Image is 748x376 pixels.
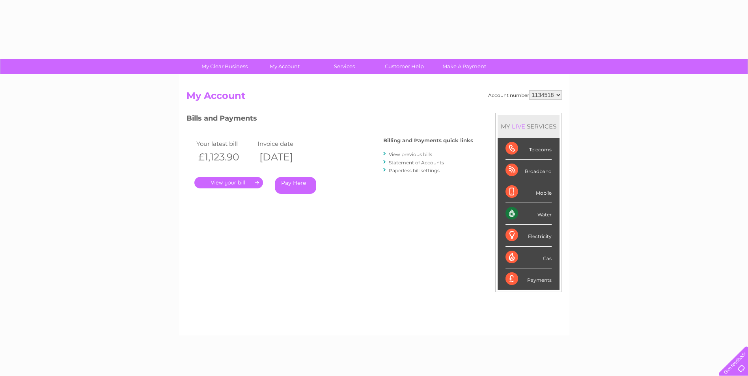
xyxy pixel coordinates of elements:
[506,181,552,203] div: Mobile
[275,177,316,194] a: Pay Here
[506,247,552,268] div: Gas
[192,59,257,74] a: My Clear Business
[389,168,440,173] a: Paperless bill settings
[194,138,256,149] td: Your latest bill
[506,268,552,290] div: Payments
[187,113,473,127] h3: Bills and Payments
[383,138,473,143] h4: Billing and Payments quick links
[488,90,562,100] div: Account number
[432,59,497,74] a: Make A Payment
[506,138,552,160] div: Telecoms
[187,90,562,105] h2: My Account
[506,203,552,225] div: Water
[389,160,444,166] a: Statement of Accounts
[194,177,263,188] a: .
[194,149,256,165] th: £1,123.90
[256,149,317,165] th: [DATE]
[506,225,552,246] div: Electricity
[256,138,317,149] td: Invoice date
[510,123,527,130] div: LIVE
[252,59,317,74] a: My Account
[498,115,560,138] div: MY SERVICES
[389,151,432,157] a: View previous bills
[372,59,437,74] a: Customer Help
[506,160,552,181] div: Broadband
[312,59,377,74] a: Services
